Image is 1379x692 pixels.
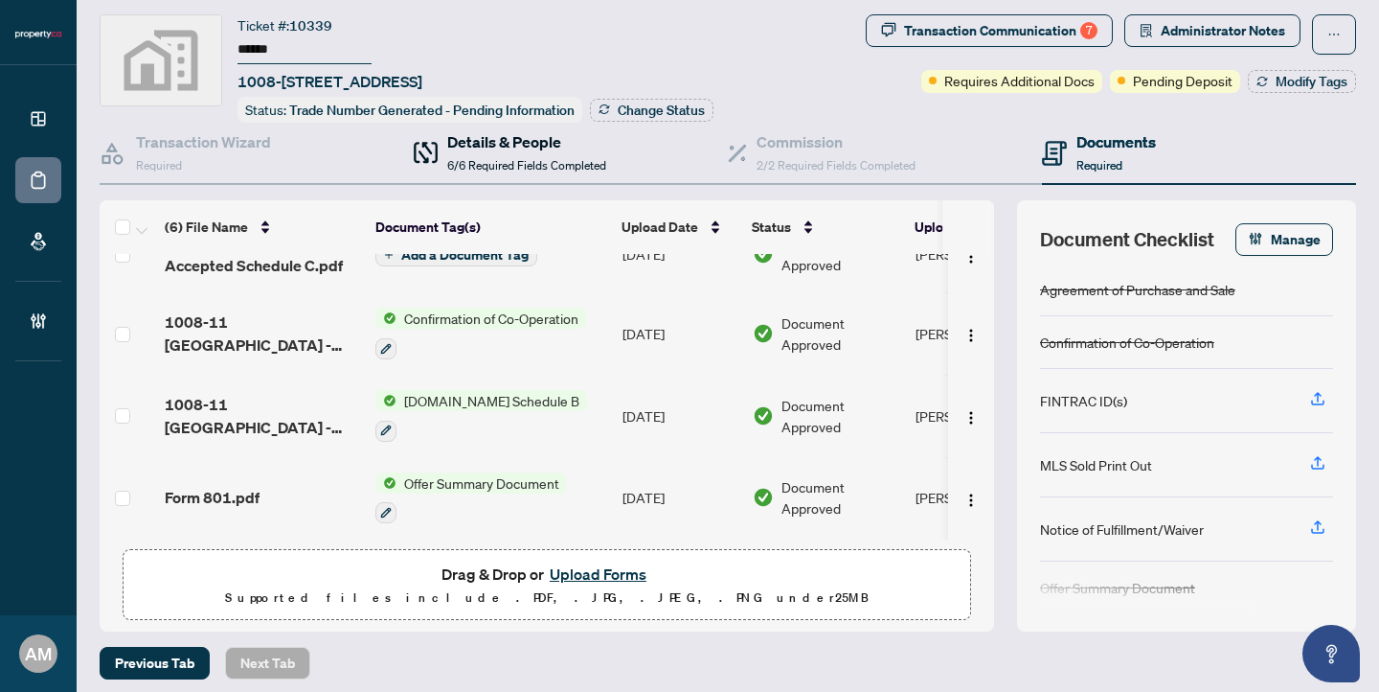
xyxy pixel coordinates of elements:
button: Upload Forms [544,562,652,587]
button: Logo [956,239,986,269]
img: Logo [963,328,979,343]
button: Next Tab [225,647,310,680]
button: Logo [956,401,986,431]
span: Required [136,158,182,173]
img: Document Status [753,487,774,508]
img: Document Status [753,243,774,265]
span: [DOMAIN_NAME] Schedule B [396,390,587,411]
span: 1008-11 Yorkvile - Accepted Schedule C.pdf [165,231,360,277]
img: logo [15,29,61,40]
img: Status Icon [375,308,396,329]
div: Agreement of Purchase and Sale [1040,279,1235,300]
td: [PERSON_NAME] [908,457,1051,540]
td: [DATE] [615,216,745,292]
button: Status IconOffer Summary Document [375,473,567,524]
th: Upload Date [614,200,744,254]
span: Previous Tab [115,648,194,679]
span: plus [384,250,394,260]
span: Document Checklist [1040,226,1214,253]
span: AM [25,640,52,667]
td: [DATE] [615,375,745,457]
div: Confirmation of Co-Operation [1040,332,1214,353]
span: (6) File Name [165,217,248,238]
div: FINTRAC ID(s) [1040,390,1127,411]
th: Status [744,200,907,254]
button: Previous Tab [100,647,210,680]
th: Uploaded By [907,200,1051,254]
img: Document Status [753,323,774,344]
span: Trade Number Generated - Pending Information [289,102,575,119]
button: Administrator Notes [1124,14,1300,47]
img: Logo [963,493,979,508]
img: Status Icon [375,473,396,494]
button: Change Status [590,99,713,122]
span: Add a Document Tag [401,248,529,262]
span: Form 801.pdf [165,486,260,509]
td: [PERSON_NAME] [908,375,1051,457]
span: Document Approved [781,233,900,275]
span: Administrator Notes [1161,15,1285,46]
h4: Commission [757,130,916,153]
button: Status Icon[DOMAIN_NAME] Schedule B [375,390,587,442]
div: MLS Sold Print Out [1040,454,1152,475]
img: svg%3e [101,15,221,105]
img: Logo [963,410,979,426]
span: 1008-11 [GEOGRAPHIC_DATA] - Accepted COC.pdf [165,311,360,357]
span: Document Approved [781,395,900,437]
th: Document Tag(s) [368,200,614,254]
img: Status Icon [375,390,396,411]
span: 10339 [289,17,332,35]
button: Open asap [1302,625,1360,682]
button: Modify Tags [1248,70,1356,93]
h4: Documents [1076,130,1156,153]
h4: Details & People [447,130,606,153]
button: Transaction Communication7 [866,14,1113,47]
td: [DATE] [615,457,745,540]
div: Notice of Fulfillment/Waiver [1040,519,1204,540]
div: Status: [237,97,582,123]
span: Offer Summary Document [396,473,567,494]
button: Add a Document Tag [375,242,537,266]
button: Status IconConfirmation of Co-Operation [375,308,586,359]
span: solution [1140,24,1153,37]
span: Drag & Drop or [441,562,652,587]
span: Manage [1271,224,1321,255]
img: Document Status [753,405,774,427]
span: Status [752,217,791,238]
span: Document Approved [781,476,900,519]
span: 1008-[STREET_ADDRESS] [237,70,422,93]
button: Logo [956,318,986,349]
span: Pending Deposit [1133,70,1232,91]
div: Ticket #: [237,14,332,36]
span: ellipsis [1327,28,1341,41]
p: Supported files include .PDF, .JPG, .JPEG, .PNG under 25 MB [135,587,959,610]
td: [DATE] [615,292,745,375]
span: Requires Additional Docs [944,70,1095,91]
img: Logo [963,249,979,265]
span: Upload Date [622,217,698,238]
div: Transaction Communication [904,15,1097,46]
span: Drag & Drop orUpload FormsSupported files include .PDF, .JPG, .JPEG, .PNG under25MB [124,550,970,621]
span: Change Status [618,104,705,117]
button: Manage [1235,223,1333,256]
td: [PERSON_NAME] [908,216,1051,292]
h4: Transaction Wizard [136,130,271,153]
span: Document Approved [781,312,900,355]
span: 1008-11 [GEOGRAPHIC_DATA] - Accepted Schedule B.pdf [165,393,360,439]
td: [PERSON_NAME] [908,292,1051,375]
div: Offer Summary Document [1040,577,1195,598]
span: 2/2 Required Fields Completed [757,158,916,173]
button: Logo [956,482,986,513]
span: Required [1076,158,1122,173]
span: Confirmation of Co-Operation [396,308,586,329]
span: Modify Tags [1276,75,1347,88]
button: Add a Document Tag [375,243,537,266]
th: (6) File Name [157,200,368,254]
span: 6/6 Required Fields Completed [447,158,606,173]
div: 7 [1080,22,1097,39]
